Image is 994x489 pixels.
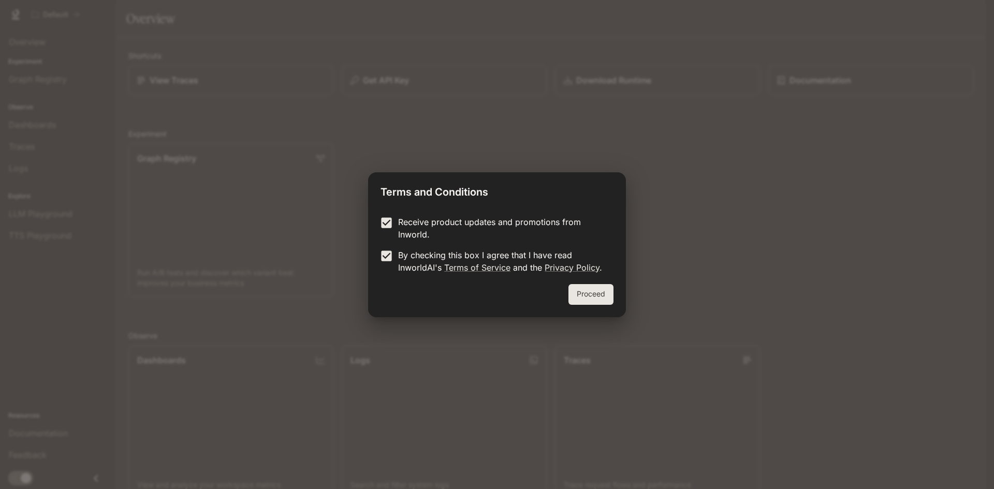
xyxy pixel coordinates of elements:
[368,172,626,208] h2: Terms and Conditions
[545,262,600,273] a: Privacy Policy
[398,216,605,241] p: Receive product updates and promotions from Inworld.
[444,262,510,273] a: Terms of Service
[568,284,613,305] button: Proceed
[398,249,605,274] p: By checking this box I agree that I have read InworldAI's and the .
